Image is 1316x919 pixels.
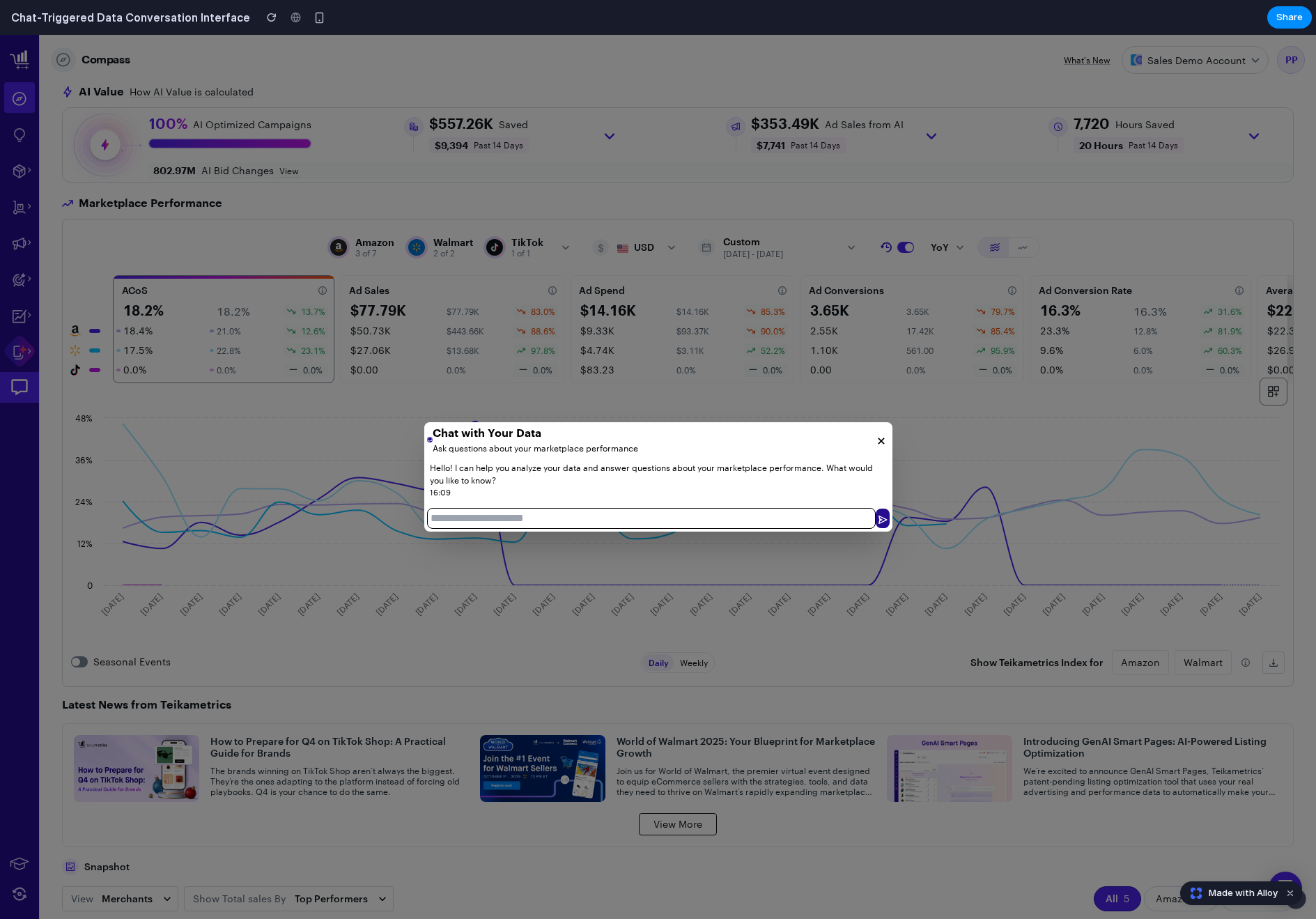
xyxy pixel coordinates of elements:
[430,452,887,464] p: 16:09
[433,390,638,407] h3: Chat with Your Data
[1181,886,1279,900] a: Made with Alloy
[1209,886,1278,900] span: Made with Alloy
[1276,10,1303,24] span: Share
[430,426,887,451] p: Hello! I can help you analyze your data and answer questions about your marketplace performance. ...
[6,9,250,26] h2: Chat-Triggered Data Conversation Interface
[1267,6,1312,29] button: Share
[433,407,638,419] p: Ask questions about your marketplace performance
[1282,885,1299,902] button: Dismiss watermark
